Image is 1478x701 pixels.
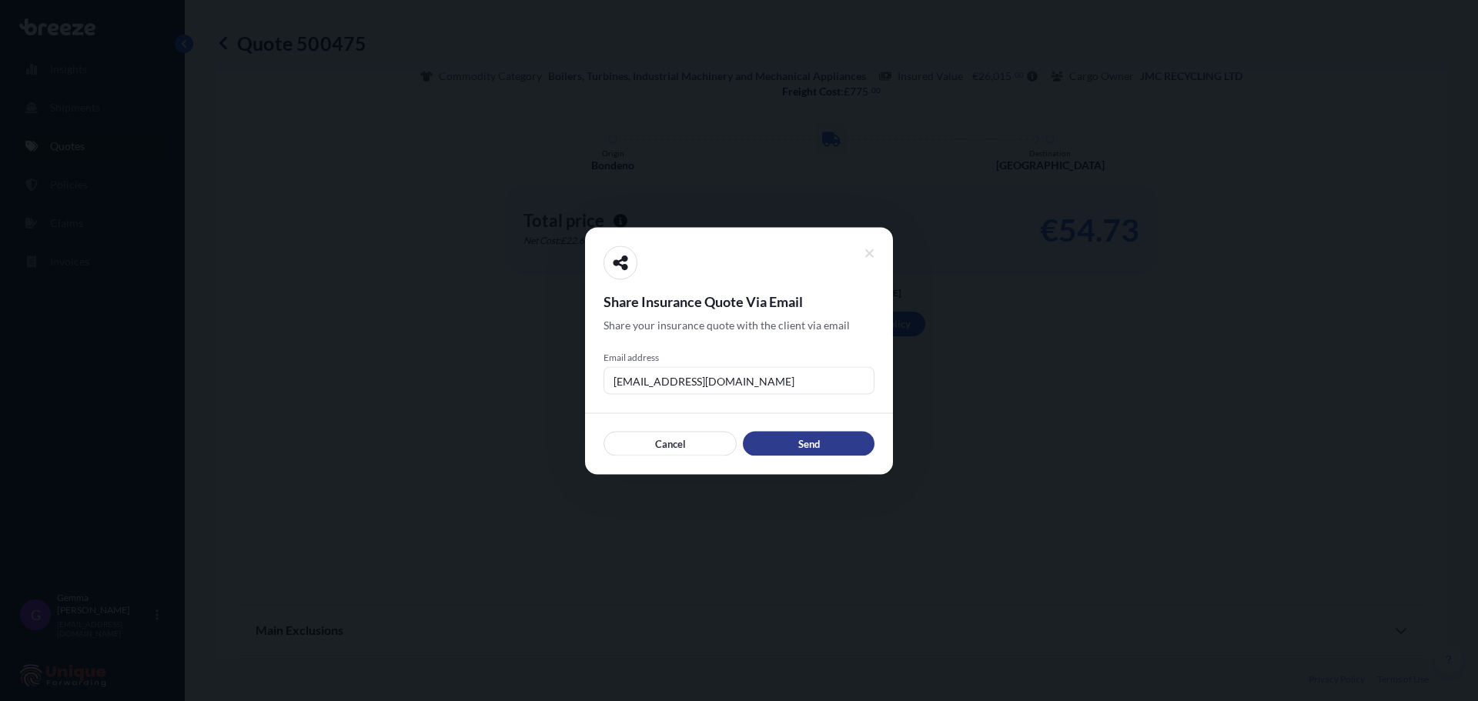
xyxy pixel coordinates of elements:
[655,436,686,451] p: Cancel
[604,366,874,394] input: example@gmail.com
[604,292,874,310] span: Share Insurance Quote Via Email
[743,431,874,456] button: Send
[604,431,737,456] button: Cancel
[604,351,874,363] span: Email address
[798,436,820,451] p: Send
[604,317,850,332] span: Share your insurance quote with the client via email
